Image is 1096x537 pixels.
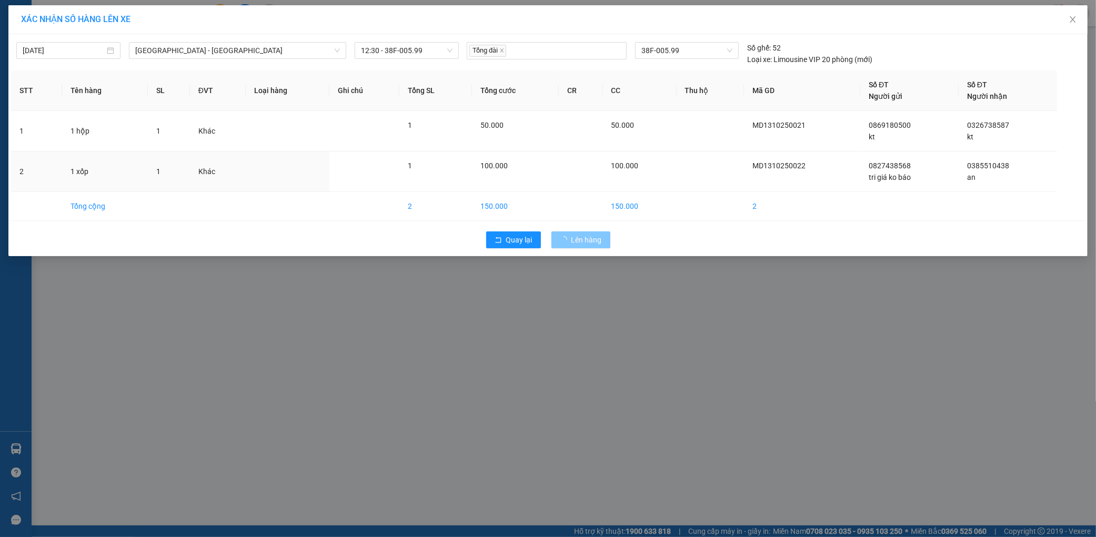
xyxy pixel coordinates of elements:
[62,151,148,192] td: 1 xốp
[611,161,639,170] span: 100.000
[677,70,744,111] th: Thu hộ
[480,161,508,170] span: 100.000
[559,70,602,111] th: CR
[486,231,541,248] button: rollbackQuay lại
[967,92,1007,100] span: Người nhận
[744,70,861,111] th: Mã GD
[135,43,340,58] span: Hà Nội - Kỳ Anh
[744,192,861,221] td: 2
[408,161,412,170] span: 1
[408,121,412,129] span: 1
[967,133,973,141] span: kt
[190,111,246,151] td: Khác
[62,111,148,151] td: 1 hộp
[967,121,1009,129] span: 0326738587
[611,121,635,129] span: 50.000
[551,231,610,248] button: Lên hàng
[869,161,911,170] span: 0827438568
[11,70,62,111] th: STT
[560,236,571,244] span: loading
[752,161,806,170] span: MD1310250022
[399,70,472,111] th: Tổng SL
[967,161,1009,170] span: 0385510438
[571,234,602,246] span: Lên hàng
[190,70,246,111] th: ĐVT
[747,54,772,65] span: Loại xe:
[21,14,130,24] span: XÁC NHẬN SỐ HÀNG LÊN XE
[469,45,506,57] span: Tổng đài
[506,234,532,246] span: Quay lại
[747,42,771,54] span: Số ghế:
[1058,5,1088,35] button: Close
[329,70,399,111] th: Ghi chú
[869,80,889,89] span: Số ĐT
[869,121,911,129] span: 0869180500
[967,80,987,89] span: Số ĐT
[603,70,677,111] th: CC
[62,192,148,221] td: Tổng cộng
[361,43,453,58] span: 12:30 - 38F-005.99
[747,54,872,65] div: Limousine VIP 20 phòng (mới)
[495,236,502,245] span: rollback
[11,111,62,151] td: 1
[156,127,160,135] span: 1
[334,47,340,54] span: down
[641,43,732,58] span: 38F-005.99
[499,48,505,53] span: close
[23,45,105,56] input: 13/10/2025
[869,133,875,141] span: kt
[480,121,504,129] span: 50.000
[603,192,677,221] td: 150.000
[62,70,148,111] th: Tên hàng
[967,173,976,181] span: an
[399,192,472,221] td: 2
[11,151,62,192] td: 2
[246,70,329,111] th: Loại hàng
[747,42,781,54] div: 52
[869,173,911,181] span: tri giá ko báo
[869,92,902,100] span: Người gửi
[156,167,160,176] span: 1
[190,151,246,192] td: Khác
[472,192,559,221] td: 150.000
[752,121,806,129] span: MD1310250021
[1069,15,1077,24] span: close
[148,70,190,111] th: SL
[472,70,559,111] th: Tổng cước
